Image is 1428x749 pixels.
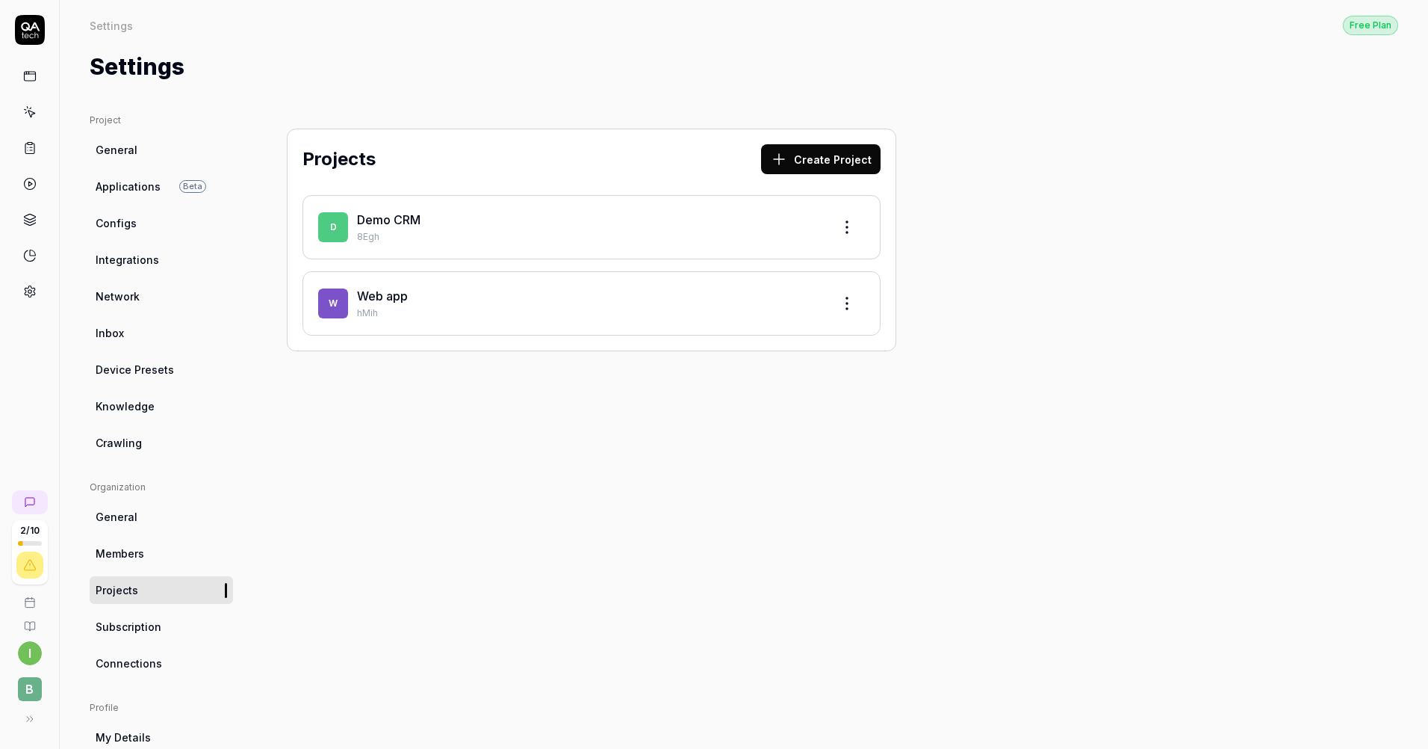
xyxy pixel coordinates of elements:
a: ApplicationsBeta [90,173,233,200]
div: Profile [90,701,233,715]
a: Subscription [90,613,233,641]
div: Project [90,114,233,127]
a: General [90,136,233,164]
span: General [96,142,137,158]
span: D [318,212,348,242]
a: Projects [90,576,233,604]
span: Members [96,546,144,561]
button: b [6,665,53,704]
span: Beta [179,180,206,193]
button: Free Plan [1343,15,1398,35]
h1: Settings [90,50,184,84]
span: My Details [96,730,151,745]
a: Demo CRM [357,212,420,227]
p: hMih [357,306,820,320]
div: Free Plan [1343,16,1398,35]
a: Device Presets [90,356,233,383]
span: Configs [96,215,137,231]
span: Device Presets [96,362,174,377]
a: Members [90,540,233,567]
div: Organization [90,481,233,494]
span: Crawling [96,435,142,451]
a: Documentation [6,608,53,632]
span: 2 / 10 [20,526,40,535]
a: Knowledge [90,392,233,420]
a: Inbox [90,319,233,347]
span: Inbox [96,325,124,341]
a: Integrations [90,246,233,274]
span: Connections [96,656,162,671]
a: Network [90,283,233,310]
span: Knowledge [96,398,155,414]
span: Integrations [96,252,159,268]
span: Projects [96,582,138,598]
span: Network [96,289,140,304]
button: i [18,641,42,665]
span: Subscription [96,619,161,635]
a: Configs [90,209,233,237]
span: W [318,289,348,318]
span: Applications [96,179,161,194]
div: Settings [90,18,133,33]
span: b [18,677,42,701]
p: 8Egh [357,230,820,244]
a: General [90,503,233,531]
h2: Projects [302,146,376,173]
a: Crawling [90,429,233,457]
span: General [96,509,137,525]
button: Create Project [761,144,881,174]
a: Book a call with us [6,585,53,608]
a: Web app [357,289,408,303]
a: New conversation [12,490,48,514]
a: Connections [90,650,233,677]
